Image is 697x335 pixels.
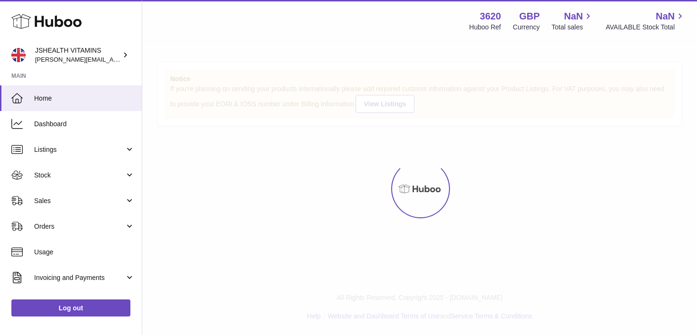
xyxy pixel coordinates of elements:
[551,23,594,32] span: Total sales
[605,10,686,32] a: NaN AVAILABLE Stock Total
[34,196,125,205] span: Sales
[34,248,135,257] span: Usage
[35,46,120,64] div: JSHEALTH VITAMINS
[11,299,130,316] a: Log out
[551,10,594,32] a: NaN Total sales
[605,23,686,32] span: AVAILABLE Stock Total
[11,48,26,62] img: francesca@jshealthvitamins.com
[34,171,125,180] span: Stock
[34,145,125,154] span: Listings
[34,94,135,103] span: Home
[34,273,125,282] span: Invoicing and Payments
[564,10,583,23] span: NaN
[513,23,540,32] div: Currency
[480,10,501,23] strong: 3620
[469,23,501,32] div: Huboo Ref
[34,222,125,231] span: Orders
[656,10,675,23] span: NaN
[519,10,540,23] strong: GBP
[35,56,190,63] span: [PERSON_NAME][EMAIL_ADDRESS][DOMAIN_NAME]
[34,120,135,129] span: Dashboard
